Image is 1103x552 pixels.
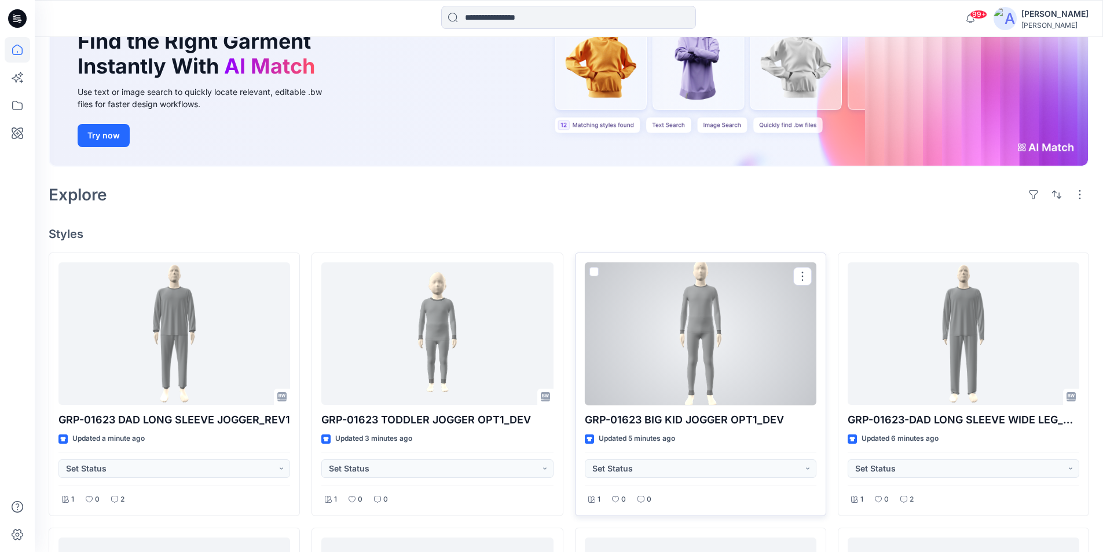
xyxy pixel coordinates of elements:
span: 99+ [970,10,987,19]
p: Updated 3 minutes ago [335,433,412,445]
p: 0 [95,493,100,506]
p: 1 [598,493,600,506]
p: Updated a minute ago [72,433,145,445]
img: avatar [994,7,1017,30]
p: 1 [71,493,74,506]
p: Updated 5 minutes ago [599,433,675,445]
div: Use text or image search to quickly locate relevant, editable .bw files for faster design workflows. [78,86,338,110]
h1: Find the Right Garment Instantly With [78,29,321,79]
p: GRP-01623 DAD LONG SLEEVE JOGGER_REV1 [58,412,290,428]
span: AI Match [224,53,315,79]
p: GRP-01623-DAD LONG SLEEVE WIDE LEG_DEVELOPMENT [848,412,1079,428]
h2: Explore [49,185,107,204]
p: 1 [860,493,863,506]
p: 1 [334,493,337,506]
p: Updated 6 minutes ago [862,433,939,445]
div: [PERSON_NAME] [1021,7,1089,21]
p: GRP-01623 TODDLER JOGGER OPT1_DEV [321,412,553,428]
p: GRP-01623 BIG KID JOGGER OPT1_DEV [585,412,816,428]
p: 0 [358,493,362,506]
p: 0 [383,493,388,506]
p: 0 [884,493,889,506]
h4: Styles [49,227,1089,241]
button: Try now [78,124,130,147]
a: GRP-01623-DAD LONG SLEEVE WIDE LEG_DEVELOPMENT [848,262,1079,405]
div: [PERSON_NAME] [1021,21,1089,30]
a: GRP-01623 TODDLER JOGGER OPT1_DEV [321,262,553,405]
p: 0 [647,493,651,506]
a: GRP-01623 DAD LONG SLEEVE JOGGER_REV1 [58,262,290,405]
a: GRP-01623 BIG KID JOGGER OPT1_DEV [585,262,816,405]
p: 0 [621,493,626,506]
p: 2 [910,493,914,506]
p: 2 [120,493,124,506]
